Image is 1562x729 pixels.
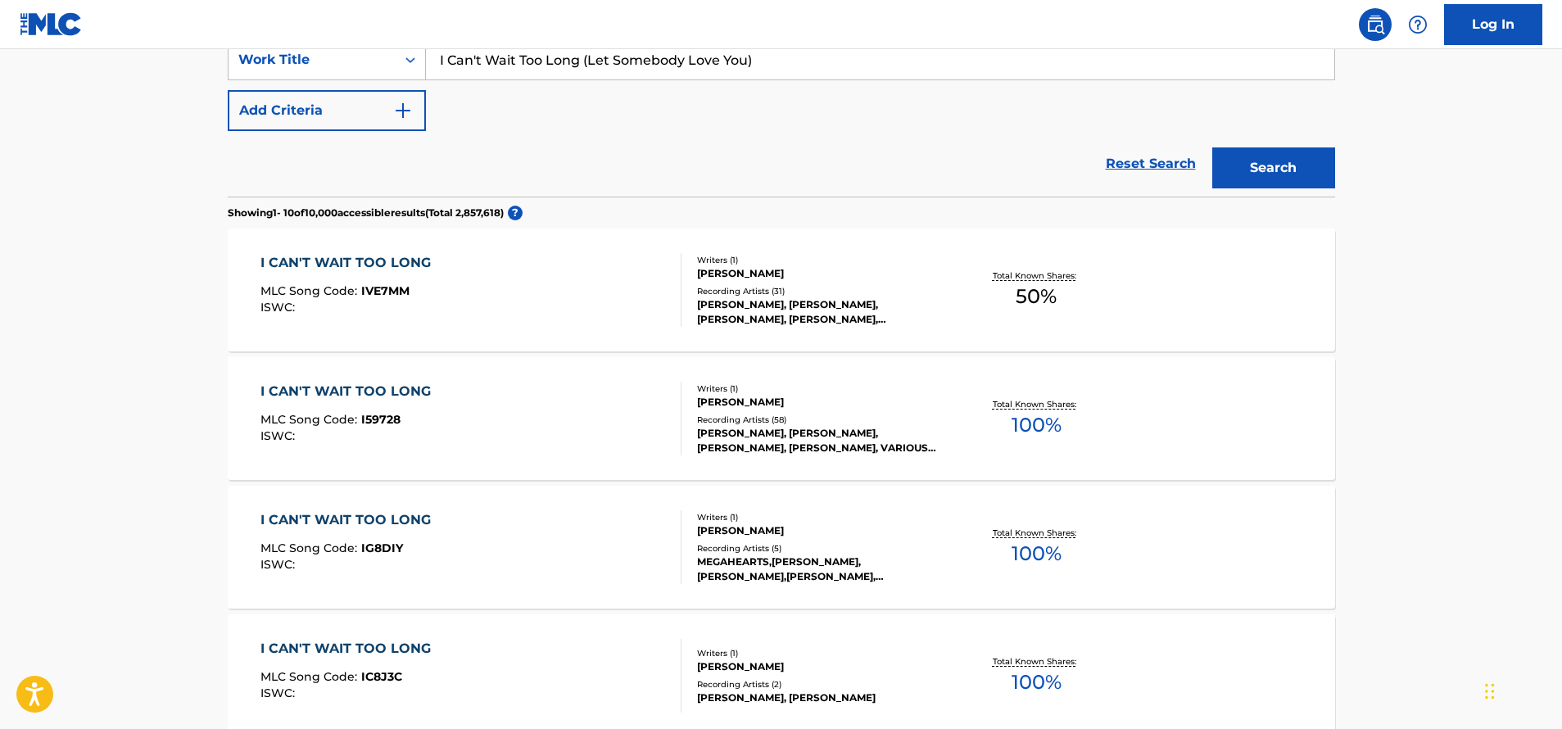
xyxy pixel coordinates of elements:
[260,686,299,700] span: ISWC :
[1012,410,1062,440] span: 100 %
[260,283,361,298] span: MLC Song Code :
[1016,282,1057,311] span: 50 %
[697,511,944,523] div: Writers ( 1 )
[228,90,426,131] button: Add Criteria
[1444,4,1542,45] a: Log In
[1098,146,1204,182] a: Reset Search
[1485,667,1495,716] div: Drag
[260,412,361,427] span: MLC Song Code :
[238,50,386,70] div: Work Title
[260,382,439,401] div: I CAN'T WAIT TOO LONG
[260,669,361,684] span: MLC Song Code :
[1359,8,1392,41] a: Public Search
[993,527,1080,539] p: Total Known Shares:
[697,647,944,659] div: Writers ( 1 )
[697,542,944,555] div: Recording Artists ( 5 )
[1480,650,1562,729] iframe: Chat Widget
[697,659,944,674] div: [PERSON_NAME]
[1012,539,1062,568] span: 100 %
[1365,15,1385,34] img: search
[260,639,439,659] div: I CAN'T WAIT TOO LONG
[20,12,83,36] img: MLC Logo
[260,557,299,572] span: ISWC :
[697,426,944,455] div: [PERSON_NAME], [PERSON_NAME], [PERSON_NAME], [PERSON_NAME], VARIOUS ARTISTS, [PERSON_NAME]
[1212,147,1335,188] button: Search
[361,541,403,555] span: IG8DIY
[260,510,439,530] div: I CAN'T WAIT TOO LONG
[697,297,944,327] div: [PERSON_NAME], [PERSON_NAME], [PERSON_NAME], [PERSON_NAME], [PERSON_NAME]
[697,383,944,395] div: Writers ( 1 )
[393,101,413,120] img: 9d2ae6d4665cec9f34b9.svg
[697,285,944,297] div: Recording Artists ( 31 )
[697,266,944,281] div: [PERSON_NAME]
[260,253,439,273] div: I CAN'T WAIT TOO LONG
[228,357,1335,480] a: I CAN'T WAIT TOO LONGMLC Song Code:I59728ISWC:Writers (1)[PERSON_NAME]Recording Artists (58)[PERS...
[508,206,523,220] span: ?
[228,39,1335,197] form: Search Form
[1012,668,1062,697] span: 100 %
[260,541,361,555] span: MLC Song Code :
[993,398,1080,410] p: Total Known Shares:
[697,523,944,538] div: [PERSON_NAME]
[228,206,504,220] p: Showing 1 - 10 of 10,000 accessible results (Total 2,857,618 )
[361,283,410,298] span: IVE7MM
[697,678,944,691] div: Recording Artists ( 2 )
[697,414,944,426] div: Recording Artists ( 58 )
[260,428,299,443] span: ISWC :
[228,486,1335,609] a: I CAN'T WAIT TOO LONGMLC Song Code:IG8DIYISWC:Writers (1)[PERSON_NAME]Recording Artists (5)MEGAHE...
[697,254,944,266] div: Writers ( 1 )
[1401,8,1434,41] div: Help
[228,229,1335,351] a: I CAN'T WAIT TOO LONGMLC Song Code:IVE7MMISWC:Writers (1)[PERSON_NAME]Recording Artists (31)[PERS...
[993,269,1080,282] p: Total Known Shares:
[1408,15,1428,34] img: help
[697,555,944,584] div: MEGAHEARTS,[PERSON_NAME],[PERSON_NAME],[PERSON_NAME], [PERSON_NAME] & [PERSON_NAME] & [PERSON_NAM...
[260,300,299,315] span: ISWC :
[361,412,401,427] span: I59728
[361,669,402,684] span: IC8J3C
[697,691,944,705] div: [PERSON_NAME], [PERSON_NAME]
[697,395,944,410] div: [PERSON_NAME]
[993,655,1080,668] p: Total Known Shares:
